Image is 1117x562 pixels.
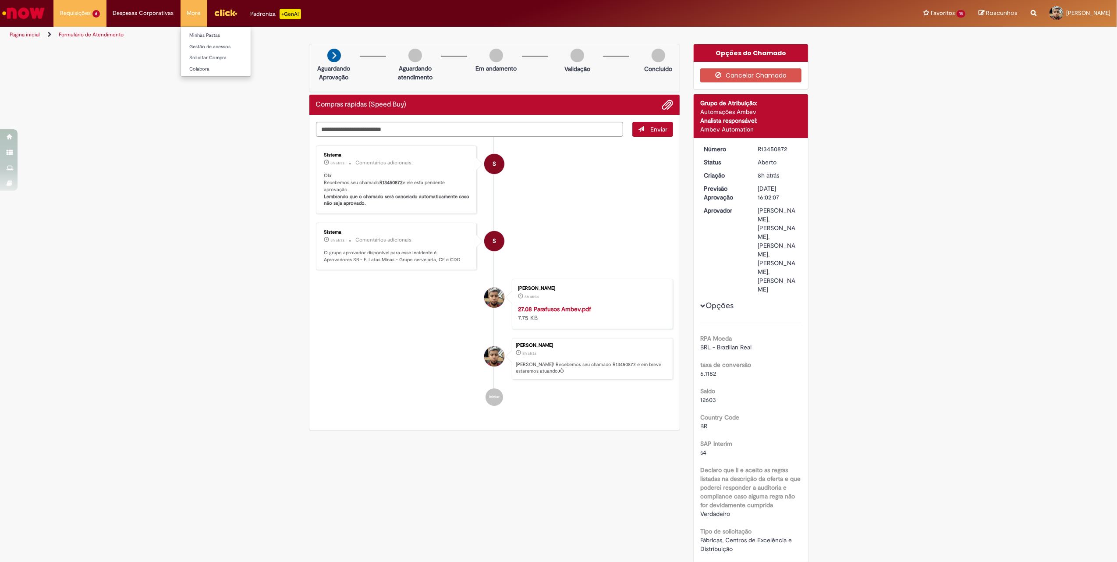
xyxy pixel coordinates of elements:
[758,171,779,179] span: 8h atrás
[331,160,345,166] span: 8h atrás
[694,44,808,62] div: Opções do Chamado
[1066,9,1110,17] span: [PERSON_NAME]
[324,230,470,235] div: Sistema
[700,527,752,535] b: Tipo de solicitação
[700,361,751,369] b: taxa de conversão
[518,305,591,313] a: 27.08 Parafusos Ambev.pdf
[181,42,277,52] a: Gestão de acessos
[92,10,100,18] span: 6
[931,9,955,18] span: Favoritos
[475,64,517,73] p: Em andamento
[181,53,277,63] a: Solicitar Compra
[324,249,470,263] p: O grupo aprovador disponível para esse incidente é: Aprovadores SB - F. Latas Minas - Grupo cerve...
[484,154,504,174] div: System
[484,231,504,251] div: System
[525,294,539,299] span: 8h atrás
[697,158,751,167] dt: Status
[327,49,341,62] img: arrow-next.png
[484,346,504,366] div: Marcos Vinicius Duraes Victor
[652,49,665,62] img: img-circle-grey.png
[331,238,345,243] time: 27/08/2025 09:02:17
[957,10,965,18] span: 14
[493,153,496,174] span: S
[380,179,403,186] b: R13450872
[7,27,738,43] ul: Trilhas de página
[700,343,752,351] span: BRL - Brazilian Real
[518,286,664,291] div: [PERSON_NAME]
[697,145,751,153] dt: Número
[516,361,668,375] p: [PERSON_NAME]! Recebemos seu chamado R13450872 e em breve estaremos atuando.
[700,387,715,395] b: Saldo
[758,158,798,167] div: Aberto
[316,137,674,415] ul: Histórico de tíquete
[700,413,739,421] b: Country Code
[316,122,624,137] textarea: Digite sua mensagem aqui...
[700,125,801,134] div: Ambev Automation
[700,334,732,342] b: RPA Moeda
[571,49,584,62] img: img-circle-grey.png
[662,99,673,110] button: Adicionar anexos
[394,64,436,82] p: Aguardando atendimento
[700,510,730,518] span: Verdadeiro
[522,351,536,356] span: 8h atrás
[316,101,407,109] h2: Compras rápidas (Speed Buy) Histórico de tíquete
[758,171,779,179] time: 27/08/2025 09:02:07
[700,68,801,82] button: Cancelar Chamado
[986,9,1018,17] span: Rascunhos
[181,26,251,77] ul: More
[1,4,46,22] img: ServiceNow
[59,31,124,38] a: Formulário de Atendimento
[632,122,673,137] button: Enviar
[60,9,91,18] span: Requisições
[697,184,751,202] dt: Previsão Aprovação
[525,294,539,299] time: 27/08/2025 08:59:42
[700,116,801,125] div: Analista responsável:
[700,466,801,509] b: Declaro que li e aceito as regras listadas na descrição da oferta e que poderei responder a audit...
[489,49,503,62] img: img-circle-grey.png
[324,153,470,158] div: Sistema
[564,64,590,73] p: Validação
[700,396,716,404] span: 12603
[700,107,801,116] div: Automações Ambev
[700,448,706,456] span: s4
[644,64,672,73] p: Concluído
[113,9,174,18] span: Despesas Corporativas
[251,9,301,19] div: Padroniza
[758,206,798,294] div: [PERSON_NAME], [PERSON_NAME], [PERSON_NAME], [PERSON_NAME], [PERSON_NAME]
[700,422,707,430] span: BR
[493,231,496,252] span: S
[700,370,716,377] span: 6.1182
[758,145,798,153] div: R13450872
[700,99,801,107] div: Grupo de Atribuição:
[356,236,412,244] small: Comentários adicionais
[280,9,301,19] p: +GenAi
[313,64,355,82] p: Aguardando Aprovação
[324,193,471,207] b: Lembrando que o chamado será cancelado automaticamente caso não seja aprovado.
[700,440,732,448] b: SAP Interim
[522,351,536,356] time: 27/08/2025 09:02:07
[758,171,798,180] div: 27/08/2025 09:02:07
[408,49,422,62] img: img-circle-grey.png
[516,343,668,348] div: [PERSON_NAME]
[979,9,1018,18] a: Rascunhos
[484,288,504,308] div: Marcos Vinicius Duraes Victor
[316,338,674,380] li: Marcos Vinicius Duraes Victor
[518,305,664,322] div: 7.75 KB
[700,536,794,553] span: Fábricas, Centros de Excelência e Distribuição
[10,31,40,38] a: Página inicial
[181,64,277,74] a: Colabora
[187,9,201,18] span: More
[697,206,751,215] dt: Aprovador
[324,172,470,207] p: Olá! Recebemos seu chamado e ele esta pendente aprovação.
[697,171,751,180] dt: Criação
[758,184,798,202] div: [DATE] 16:02:07
[331,160,345,166] time: 27/08/2025 09:02:19
[214,6,238,19] img: click_logo_yellow_360x200.png
[650,125,667,133] span: Enviar
[356,159,412,167] small: Comentários adicionais
[181,31,277,40] a: Minhas Pastas
[331,238,345,243] span: 8h atrás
